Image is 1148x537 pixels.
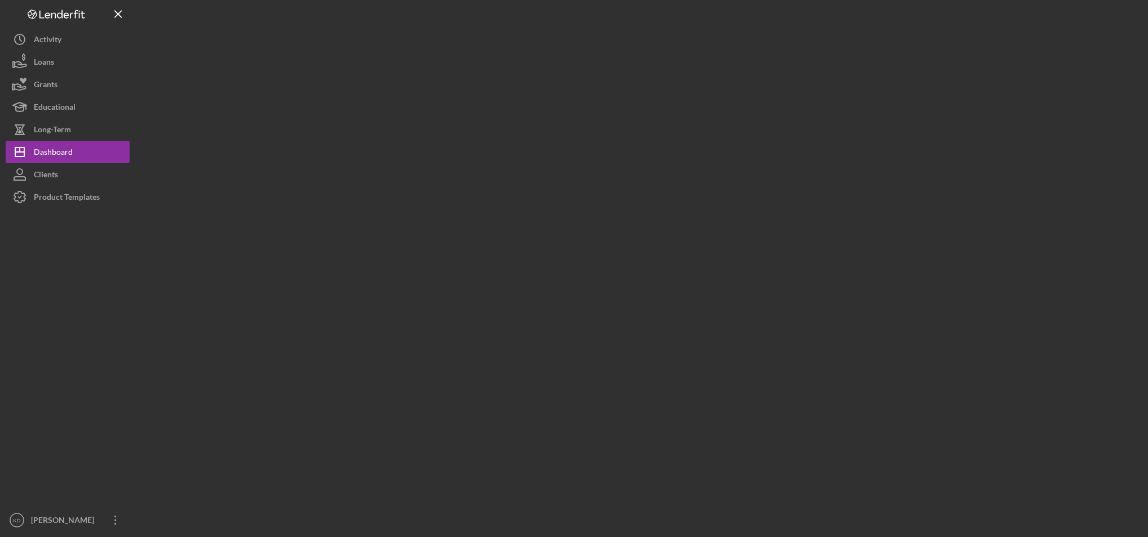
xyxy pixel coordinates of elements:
text: KD [13,517,20,523]
div: Activity [34,28,61,53]
button: Long-Term [6,118,130,141]
div: Long-Term [34,118,71,144]
button: Grants [6,73,130,96]
div: Grants [34,73,57,99]
div: Product Templates [34,186,100,211]
div: [PERSON_NAME] [28,509,101,534]
button: Product Templates [6,186,130,208]
button: Loans [6,51,130,73]
div: Dashboard [34,141,73,166]
button: Dashboard [6,141,130,163]
button: Educational [6,96,130,118]
div: Clients [34,163,58,189]
div: Loans [34,51,54,76]
button: KD[PERSON_NAME] [6,509,130,531]
button: Activity [6,28,130,51]
div: Educational [34,96,76,121]
button: Clients [6,163,130,186]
